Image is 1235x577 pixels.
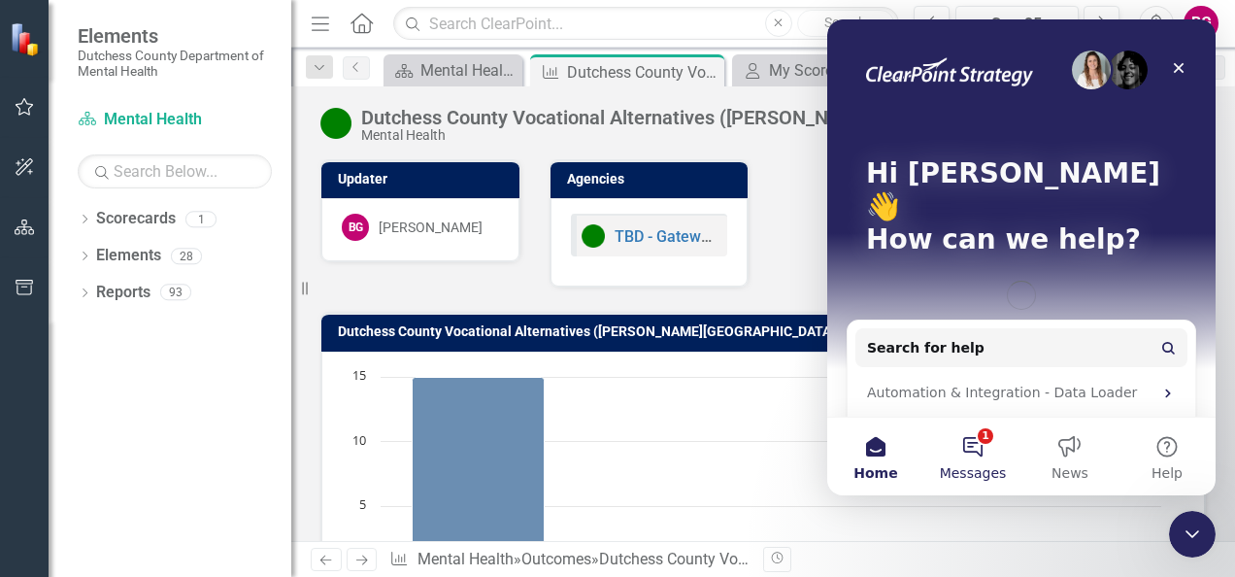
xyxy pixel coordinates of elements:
iframe: Intercom live chat [827,19,1216,495]
a: Scorecards [96,208,176,230]
div: Mental Health [361,128,913,143]
div: [PERSON_NAME] [379,218,483,237]
h3: Agencies [567,172,739,187]
div: 93 [160,285,191,301]
a: Mental Health [417,550,514,568]
img: ClearPoint Strategy [10,22,44,56]
input: Search ClearPoint... [393,7,899,41]
button: Sep-25 [955,6,1079,41]
a: TBD - Gateway Community Industries - Vocational Housing FKA 16002 [615,227,1103,246]
h3: Updater [338,172,510,187]
a: Reports [96,282,150,304]
div: BG [342,214,369,241]
text: 15 [352,366,366,384]
div: My Scorecard [769,58,866,83]
div: » » [389,549,749,571]
div: 1 [185,211,217,227]
small: Dutchess County Department of Mental Health [78,48,272,80]
button: BG [1184,6,1218,41]
img: Active [582,224,605,248]
a: Elements [96,245,161,267]
text: 5 [359,495,366,513]
button: Search [797,10,894,37]
a: Mental Health Home Page [388,58,517,83]
img: Active [320,108,351,139]
h3: Dutchess County Vocational Alternatives ([PERSON_NAME][GEOGRAPHIC_DATA] Mental Health) - Total Un... [338,324,1195,339]
a: My Scorecard [737,58,866,83]
iframe: Intercom live chat [1169,511,1216,558]
div: Dutchess County Vocational Alternatives ([PERSON_NAME][GEOGRAPHIC_DATA] Mental Health) - Total Un... [361,107,913,128]
div: Sep-25 [962,13,1072,36]
span: Search [824,15,866,30]
input: Search Below... [78,154,272,188]
div: Dutchess County Vocational Alternatives ([PERSON_NAME][GEOGRAPHIC_DATA] Mental Health) - Total Un... [567,60,719,85]
text: 10 [352,431,366,449]
div: Mental Health Home Page [420,58,517,83]
a: Mental Health [78,109,272,131]
path: Q1-2025, 15. Actual. [413,377,545,571]
a: Outcomes [521,550,591,568]
span: Elements [78,24,272,48]
div: 28 [171,248,202,264]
